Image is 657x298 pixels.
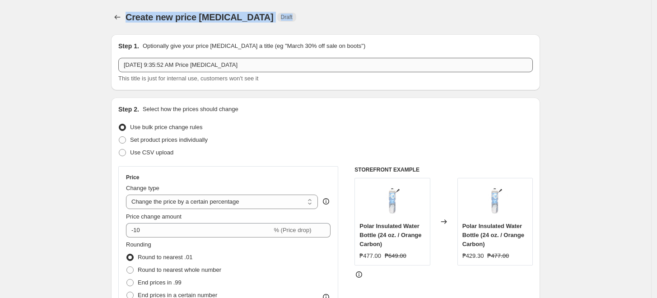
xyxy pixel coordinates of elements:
span: Polar Insulated Water Bottle (24 oz. / Orange Carbon) [359,223,421,247]
span: Price change amount [126,213,182,220]
span: Change type [126,185,159,191]
img: 174437_a_80x.jpg [374,183,410,219]
button: Price change jobs [111,11,124,23]
p: Select how the prices should change [143,105,238,114]
p: Optionally give your price [MEDICAL_DATA] a title (eg "March 30% off sale on boots") [143,42,365,51]
img: 174437_a_80x.jpg [477,183,513,219]
h2: Step 1. [118,42,139,51]
span: Round to nearest whole number [138,266,221,273]
span: Polar Insulated Water Bottle (24 oz. / Orange Carbon) [462,223,524,247]
h6: STOREFRONT EXAMPLE [354,166,533,173]
span: Create new price [MEDICAL_DATA] [126,12,274,22]
h3: Price [126,174,139,181]
div: ₱429.30 [462,251,484,261]
strike: ₱477.00 [487,251,509,261]
span: Draft [281,14,293,21]
h2: Step 2. [118,105,139,114]
strike: ₱649.00 [385,251,406,261]
span: Rounding [126,241,151,248]
span: Use bulk price change rules [130,124,202,130]
span: This title is just for internal use, customers won't see it [118,75,258,82]
input: -15 [126,223,272,237]
span: Set product prices individually [130,136,208,143]
input: 30% off holiday sale [118,58,533,72]
span: % (Price drop) [274,227,311,233]
div: help [322,197,331,206]
span: Round to nearest .01 [138,254,192,261]
span: End prices in .99 [138,279,182,286]
span: Use CSV upload [130,149,173,156]
div: ₱477.00 [359,251,381,261]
